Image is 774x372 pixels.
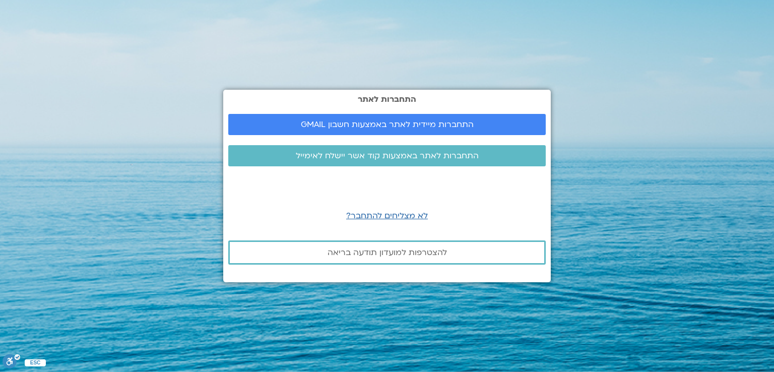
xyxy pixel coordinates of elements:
[328,248,447,257] span: להצטרפות למועדון תודעה בריאה
[346,210,428,221] a: לא מצליחים להתחבר?
[228,114,546,135] a: התחברות מיידית לאתר באמצעות חשבון GMAIL
[301,120,474,129] span: התחברות מיידית לאתר באמצעות חשבון GMAIL
[296,151,479,160] span: התחברות לאתר באמצעות קוד אשר יישלח לאימייל
[228,95,546,104] h2: התחברות לאתר
[228,145,546,166] a: התחברות לאתר באמצעות קוד אשר יישלח לאימייל
[228,240,546,265] a: להצטרפות למועדון תודעה בריאה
